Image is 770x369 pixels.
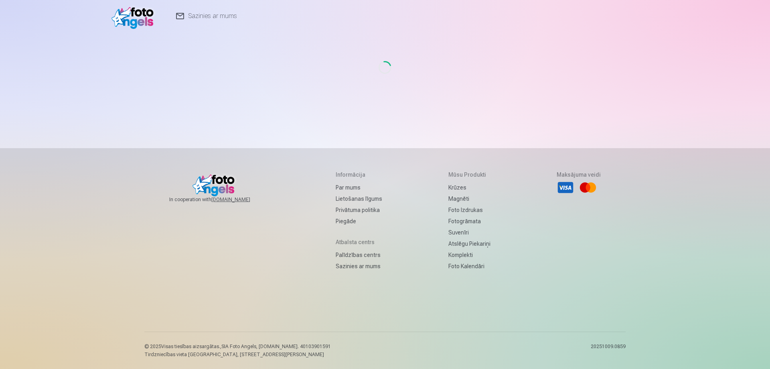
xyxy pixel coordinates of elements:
a: Piegāde [336,216,382,227]
p: 20251009.0859 [591,343,626,358]
h5: Maksājuma veidi [557,171,601,179]
a: Sazinies ar mums [336,261,382,272]
h5: Informācija [336,171,382,179]
li: Mastercard [579,179,597,196]
a: Suvenīri [448,227,490,238]
h5: Atbalsta centrs [336,238,382,246]
a: Komplekti [448,249,490,261]
a: Lietošanas līgums [336,193,382,204]
a: Palīdzības centrs [336,249,382,261]
a: Magnēti [448,193,490,204]
a: Foto izdrukas [448,204,490,216]
a: Atslēgu piekariņi [448,238,490,249]
a: [DOMAIN_NAME] [211,196,269,203]
p: Tirdzniecības vieta [GEOGRAPHIC_DATA], [STREET_ADDRESS][PERSON_NAME] [144,351,331,358]
a: Krūzes [448,182,490,193]
img: /v1 [111,3,158,29]
li: Visa [557,179,574,196]
a: Privātuma politika [336,204,382,216]
a: Fotogrāmata [448,216,490,227]
a: Par mums [336,182,382,193]
p: © 2025 Visas tiesības aizsargātas. , [144,343,331,350]
span: SIA Foto Angels, [DOMAIN_NAME]. 40103901591 [221,344,331,349]
a: Foto kalendāri [448,261,490,272]
h5: Mūsu produkti [448,171,490,179]
span: In cooperation with [169,196,269,203]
